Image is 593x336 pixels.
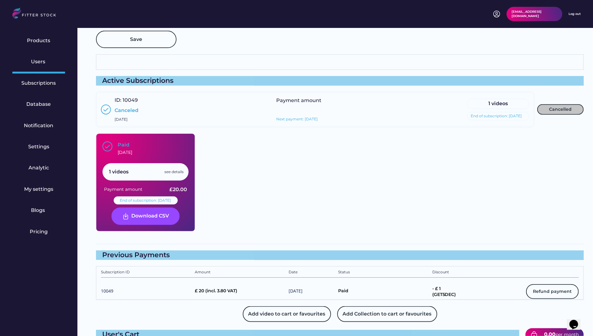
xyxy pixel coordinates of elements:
div: Paid [338,288,429,296]
div: [DATE] [118,150,132,156]
div: £20.00 [169,186,187,193]
div: Amount [195,270,286,276]
div: Notification [24,122,54,129]
div: Active Subscriptions [96,76,584,86]
div: £ 20 (incl. 3.80 VAT) [195,288,286,296]
div: Discount [432,270,523,276]
iframe: chat widget [567,311,587,330]
img: LOGO.svg [12,8,61,20]
img: Group%201000002397.svg [101,105,111,114]
div: Date [289,270,335,276]
div: [DATE] [115,117,128,122]
div: Download CSV [132,213,169,220]
div: Subscriptions [22,80,56,87]
img: Frame%20%287%29.svg [122,213,129,220]
div: Subscription ID [101,270,192,276]
button: Add video to cart or favourites [243,306,331,322]
div: 10049 [101,288,192,296]
div: ID: 10049 [115,97,138,104]
div: My settings [24,186,53,193]
div: Products [27,37,50,44]
button: Add Collection to cart or favourites [337,306,437,322]
div: - £ 1 (GET5DEC) [432,286,523,298]
div: Database [27,101,51,108]
button: Cancelled [537,104,584,115]
div: Log out [569,12,581,16]
div: Payment amount [104,186,142,193]
div: 1 videos [471,100,526,107]
img: profile-circle.svg [493,10,500,18]
div: Pricing [30,228,48,235]
div: Analytic [28,164,49,171]
div: Paid [118,141,129,148]
div: [EMAIL_ADDRESS][DOMAIN_NAME] [512,10,557,18]
div: see details [164,169,184,175]
div: Next payment: [DATE] [277,117,318,122]
div: Status [338,270,429,276]
img: Group%201000002397.svg [102,141,112,151]
div: Canceled [115,107,138,114]
div: 1 videos [109,168,129,175]
button: Refund payment [526,284,579,299]
div: End of subscription: [DATE] [471,114,522,119]
div: Blogs [31,207,46,214]
div: Settings [28,143,49,150]
button: Save [96,31,177,48]
div: End of subscription: [DATE] [120,198,171,203]
div: Payment amount [277,97,323,104]
div: Users [31,58,46,65]
div: Previous Payments [96,250,584,260]
div: [DATE] [289,288,335,296]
